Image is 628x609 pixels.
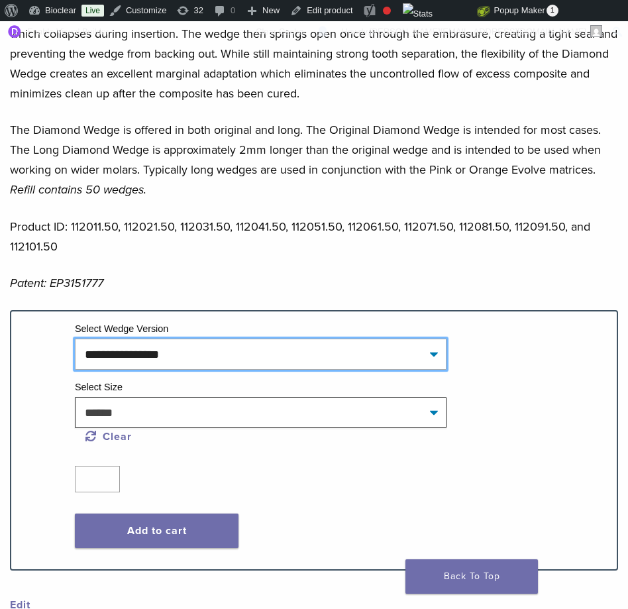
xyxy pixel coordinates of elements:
[547,5,558,17] span: 1
[81,5,104,17] a: Live
[403,3,477,19] img: Views over 48 hours. Click for more Jetpack Stats.
[10,182,146,197] em: Refill contains 50 wedges.
[85,430,132,443] a: Clear
[405,559,538,594] a: Back To Top
[10,276,103,290] em: Patent: EP3151777
[251,21,309,42] a: Clear Cache
[75,323,168,334] label: Select Wedge Version
[75,382,123,392] label: Select Size
[370,27,586,36] span: [PERSON_NAME][EMAIL_ADDRESS][DOMAIN_NAME]
[383,7,391,15] div: Focus keyphrase not set
[10,217,618,256] p: Product ID: 112011.50, 112021.50, 112031.50, 112041.50, 112051.50, 112061.50, 112071.50, 112081.5...
[337,21,607,42] a: Howdy,
[75,514,238,548] button: Add to cart
[10,120,618,199] p: The Diamond Wedge is offered in both original and long. The Original Diamond Wedge is intended fo...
